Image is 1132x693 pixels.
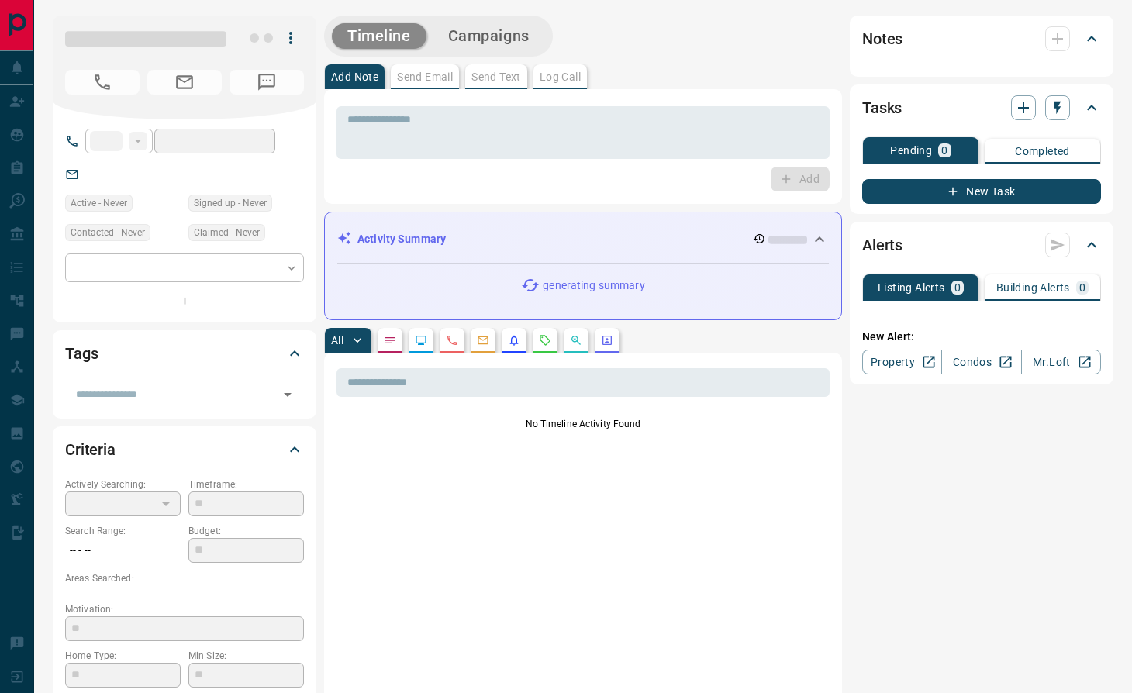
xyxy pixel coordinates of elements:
[65,335,304,372] div: Tags
[65,602,304,616] p: Motivation:
[941,145,947,156] p: 0
[65,431,304,468] div: Criteria
[862,233,902,257] h2: Alerts
[194,225,260,240] span: Claimed - Never
[277,384,299,405] button: Open
[415,334,427,346] svg: Lead Browsing Activity
[65,524,181,538] p: Search Range:
[384,334,396,346] svg: Notes
[331,71,378,82] p: Add Note
[433,23,545,49] button: Campaigns
[332,23,426,49] button: Timeline
[1079,282,1085,293] p: 0
[862,329,1101,345] p: New Alert:
[188,524,304,538] p: Budget:
[65,649,181,663] p: Home Type:
[188,649,304,663] p: Min Size:
[71,195,127,211] span: Active - Never
[543,278,644,294] p: generating summary
[71,225,145,240] span: Contacted - Never
[570,334,582,346] svg: Opportunities
[941,350,1021,374] a: Condos
[477,334,489,346] svg: Emails
[90,167,96,180] a: --
[862,95,902,120] h2: Tasks
[1015,146,1070,157] p: Completed
[508,334,520,346] svg: Listing Alerts
[331,335,343,346] p: All
[65,70,140,95] span: No Number
[230,70,304,95] span: No Number
[954,282,961,293] p: 0
[65,437,116,462] h2: Criteria
[336,417,830,431] p: No Timeline Activity Found
[65,341,98,366] h2: Tags
[188,478,304,491] p: Timeframe:
[890,145,932,156] p: Pending
[446,334,458,346] svg: Calls
[862,20,1101,57] div: Notes
[1021,350,1101,374] a: Mr.Loft
[862,26,902,51] h2: Notes
[539,334,551,346] svg: Requests
[65,478,181,491] p: Actively Searching:
[878,282,945,293] p: Listing Alerts
[194,195,267,211] span: Signed up - Never
[996,282,1070,293] p: Building Alerts
[337,225,829,253] div: Activity Summary
[147,70,222,95] span: No Email
[65,538,181,564] p: -- - --
[862,226,1101,264] div: Alerts
[862,179,1101,204] button: New Task
[601,334,613,346] svg: Agent Actions
[65,571,304,585] p: Areas Searched:
[862,89,1101,126] div: Tasks
[357,231,446,247] p: Activity Summary
[862,350,942,374] a: Property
